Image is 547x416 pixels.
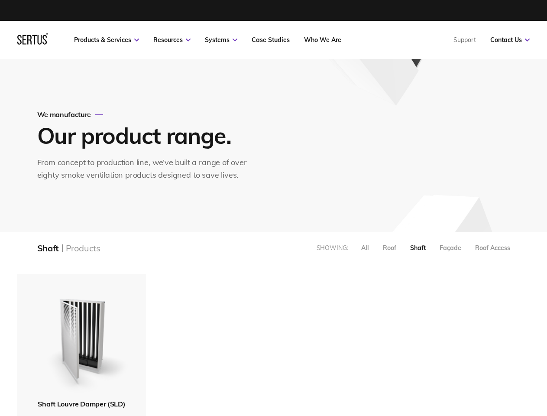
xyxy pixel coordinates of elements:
[317,244,348,252] div: Showing:
[252,36,290,44] a: Case Studies
[410,244,426,252] div: Shaft
[37,156,256,182] div: From concept to production line, we’ve built a range of over eighty smoke ventilation products de...
[361,244,369,252] div: All
[440,244,461,252] div: Façade
[205,36,237,44] a: Systems
[475,244,510,252] div: Roof Access
[391,315,547,416] iframe: Chat Widget
[37,110,256,119] div: We manufacture
[490,36,530,44] a: Contact Us
[37,121,254,149] h1: Our product range.
[304,36,341,44] a: Who We Are
[453,36,476,44] a: Support
[66,243,100,253] div: Products
[37,243,59,253] div: Shaft
[38,400,125,408] span: Shaft Louvre Damper (SLD)
[383,244,396,252] div: Roof
[74,36,139,44] a: Products & Services
[153,36,191,44] a: Resources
